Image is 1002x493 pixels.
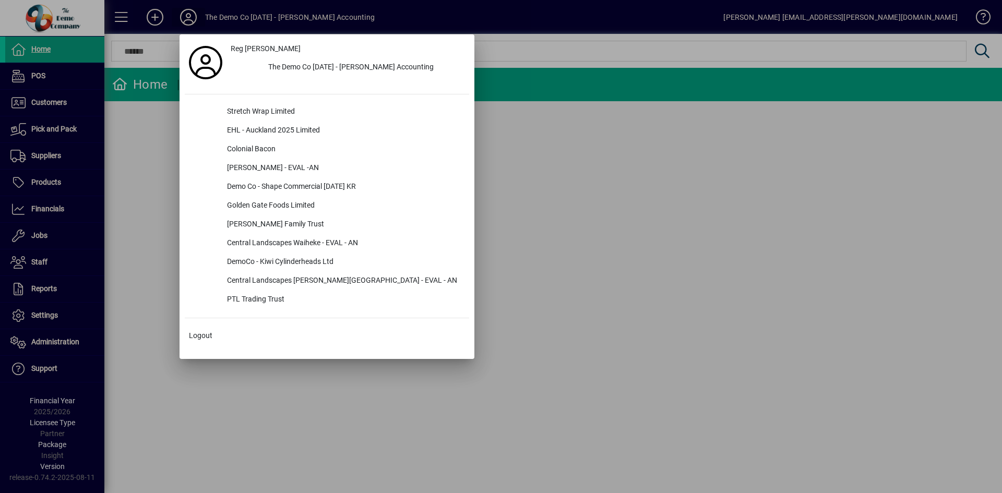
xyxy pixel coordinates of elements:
button: The Demo Co [DATE] - [PERSON_NAME] Accounting [226,58,469,77]
a: Reg [PERSON_NAME] [226,40,469,58]
div: [PERSON_NAME] Family Trust [219,215,469,234]
div: The Demo Co [DATE] - [PERSON_NAME] Accounting [260,58,469,77]
span: Logout [189,330,212,341]
a: Profile [185,53,226,72]
button: Stretch Wrap Limited [185,103,469,122]
div: Central Landscapes Waiheke - EVAL - AN [219,234,469,253]
div: Stretch Wrap Limited [219,103,469,122]
div: EHL - Auckland 2025 Limited [219,122,469,140]
button: Golden Gate Foods Limited [185,197,469,215]
button: [PERSON_NAME] Family Trust [185,215,469,234]
div: Colonial Bacon [219,140,469,159]
button: Central Landscapes [PERSON_NAME][GEOGRAPHIC_DATA] - EVAL - AN [185,272,469,291]
button: PTL Trading Trust [185,291,469,309]
button: Logout [185,327,469,345]
button: EHL - Auckland 2025 Limited [185,122,469,140]
span: Reg [PERSON_NAME] [231,43,301,54]
div: DemoCo - Kiwi Cylinderheads Ltd [219,253,469,272]
button: [PERSON_NAME] - EVAL -AN [185,159,469,178]
div: Central Landscapes [PERSON_NAME][GEOGRAPHIC_DATA] - EVAL - AN [219,272,469,291]
button: Central Landscapes Waiheke - EVAL - AN [185,234,469,253]
div: PTL Trading Trust [219,291,469,309]
div: Golden Gate Foods Limited [219,197,469,215]
div: [PERSON_NAME] - EVAL -AN [219,159,469,178]
button: Demo Co - Shape Commercial [DATE] KR [185,178,469,197]
div: Demo Co - Shape Commercial [DATE] KR [219,178,469,197]
button: DemoCo - Kiwi Cylinderheads Ltd [185,253,469,272]
button: Colonial Bacon [185,140,469,159]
